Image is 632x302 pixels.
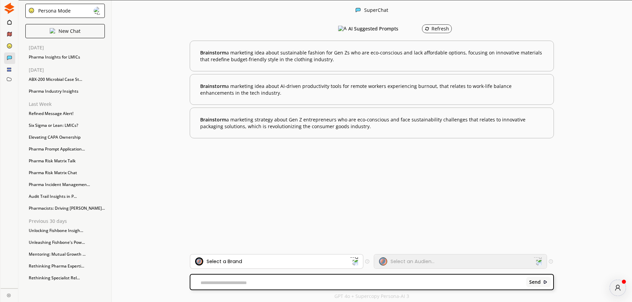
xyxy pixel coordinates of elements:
[29,45,105,50] p: [DATE]
[4,3,15,14] img: Close
[549,259,553,263] img: Tooltip Icon
[94,7,102,15] img: Close
[25,273,105,283] div: Rethinking Specialist Rel...
[533,257,542,266] img: Dropdown Icon
[25,261,105,271] div: Rethinking Pharma Experti...
[25,191,105,202] div: Audit Trail Insights in P...
[338,26,347,32] img: AI Suggested Prompts
[365,259,369,263] img: Tooltip Icon
[200,83,226,89] span: Brainstorm
[25,109,105,119] div: Refined Message Alert!
[529,279,541,285] b: Send
[195,257,203,265] img: Brand Icon
[355,7,361,13] img: Close
[391,259,435,264] div: Select an Audien...
[25,52,105,62] div: Pharma Insights for LMICs
[25,144,105,154] div: Pharma Prompt Application...
[28,7,34,14] img: Close
[25,120,105,131] div: Six Sigma or Lean: LMICs?
[25,203,105,213] div: Pharmacists: Driving [PERSON_NAME]...
[29,101,105,107] p: Last Week
[200,49,543,63] b: a marketing idea about sustainable fashion for Gen Zs who are eco-conscious and lack affordable o...
[25,237,105,248] div: Unleashing Fishbone's Pow...
[7,293,11,297] img: Close
[25,156,105,166] div: Pharma Risk Matrix Talk
[25,180,105,190] div: Pharma Incident Managemen...
[334,294,409,299] p: GPT 4o + Supercopy Persona-AI 3
[25,86,105,96] div: Pharma Industry Insights
[25,226,105,236] div: Unlocking Fishbone Insigh...
[207,259,242,264] div: Select a Brand
[25,74,105,85] div: ABX-200 Microbial Case St...
[200,116,543,130] b: a marketing strategy about Gen Z entrepreneurs who are eco-conscious and face sustainability chal...
[1,288,18,300] a: Close
[200,83,543,96] b: a marketing idea about AI-driven productivity tools for remote workers experiencing burnout, that...
[425,26,449,31] div: Refresh
[425,26,429,31] img: Refresh
[25,168,105,178] div: Pharma Risk Matrix Chat
[200,49,226,56] span: Brainstorm
[543,280,548,284] img: Close
[25,132,105,142] div: Elevating CAPA Ownership
[200,116,226,123] span: Brainstorm
[379,257,387,265] img: Audience Icon
[25,249,105,259] div: Mentoring: Mutual Growth ...
[364,7,388,14] div: SuperChat
[36,8,71,14] div: Persona Mode
[58,28,80,34] p: New Chat
[50,28,55,33] img: Close
[610,280,626,296] button: atlas-launcher
[29,67,105,73] p: [DATE]
[349,257,358,266] img: Dropdown Icon
[610,280,626,296] div: atlas-message-author-avatar
[29,218,105,224] p: Previous 30 days
[348,24,398,34] h3: AI Suggested Prompts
